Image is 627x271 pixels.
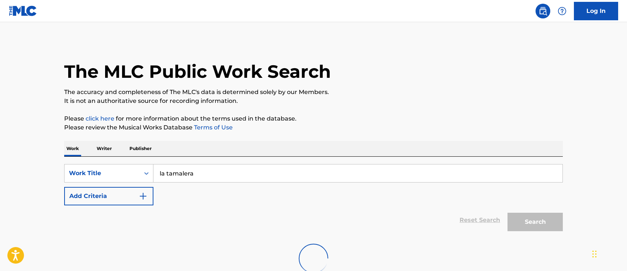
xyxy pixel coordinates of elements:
[94,141,114,156] p: Writer
[86,115,114,122] a: click here
[606,169,627,229] iframe: Resource Center
[590,236,627,271] iframe: Chat Widget
[558,7,567,15] img: help
[536,4,550,18] a: Public Search
[64,60,331,83] h1: The MLC Public Work Search
[64,123,563,132] p: Please review the Musical Works Database
[64,88,563,97] p: The accuracy and completeness of The MLC's data is determined solely by our Members.
[193,124,233,131] a: Terms of Use
[127,141,154,156] p: Publisher
[574,2,618,20] a: Log In
[64,114,563,123] p: Please for more information about the terms used in the database.
[139,192,148,201] img: 9d2ae6d4665cec9f34b9.svg
[64,164,563,235] form: Search Form
[69,169,135,178] div: Work Title
[64,97,563,105] p: It is not an authoritative source for recording information.
[64,187,153,205] button: Add Criteria
[9,6,37,16] img: MLC Logo
[592,243,597,265] div: Drag
[555,4,569,18] div: Help
[538,7,547,15] img: search
[64,141,81,156] p: Work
